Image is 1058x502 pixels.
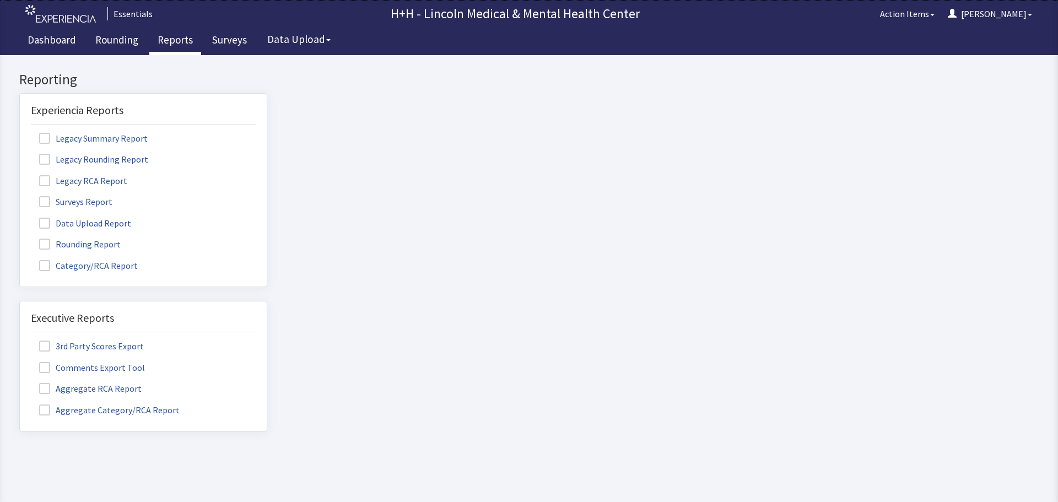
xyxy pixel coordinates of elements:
[31,96,159,111] label: Legacy Rounding Report
[261,29,337,50] button: Data Upload
[31,347,191,361] label: Aggregate Category/RCA Report
[31,139,123,153] label: Surveys Report
[31,326,153,340] label: Aggregate RCA Report
[31,47,256,69] div: Experiencia Reports
[87,28,147,55] a: Rounding
[31,160,142,175] label: Data Upload Report
[873,3,941,25] button: Action Items
[204,28,255,55] a: Surveys
[19,28,84,55] a: Dashboard
[31,118,138,132] label: Legacy RCA Report
[941,3,1039,25] button: [PERSON_NAME]
[31,203,149,217] label: Category/RCA Report
[31,283,155,298] label: 3rd Party Scores Export
[31,181,132,196] label: Rounding Report
[107,7,153,20] div: Essentials
[19,17,267,33] h2: Reporting
[31,75,159,90] label: Legacy Summary Report
[149,28,201,55] a: Reports
[31,255,256,277] div: Executive Reports
[31,305,156,319] label: Comments Export Tool
[25,5,96,23] img: experiencia_logo.png
[157,5,873,23] p: H+H - Lincoln Medical & Mental Health Center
